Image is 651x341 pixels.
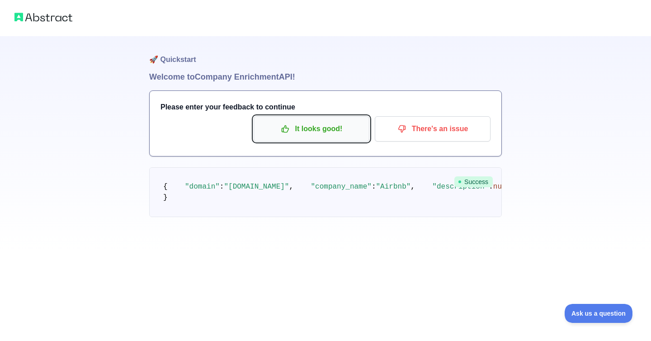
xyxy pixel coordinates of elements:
span: { [163,183,168,191]
img: Abstract logo [14,11,72,24]
h3: Please enter your feedback to continue [160,102,491,113]
h1: 🚀 Quickstart [149,36,502,71]
p: There's an issue [382,121,484,137]
iframe: Toggle Customer Support [565,304,633,323]
span: , [410,183,415,191]
p: It looks good! [260,121,363,137]
h1: Welcome to Company Enrichment API! [149,71,502,83]
button: It looks good! [254,116,369,142]
span: , [289,183,293,191]
span: Success [454,176,493,187]
span: : [220,183,224,191]
span: "[DOMAIN_NAME]" [224,183,289,191]
span: "Airbnb" [376,183,411,191]
span: "description" [432,183,489,191]
span: null [493,183,510,191]
span: "domain" [185,183,220,191]
button: There's an issue [375,116,491,142]
span: : [372,183,376,191]
span: "company_name" [311,183,371,191]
